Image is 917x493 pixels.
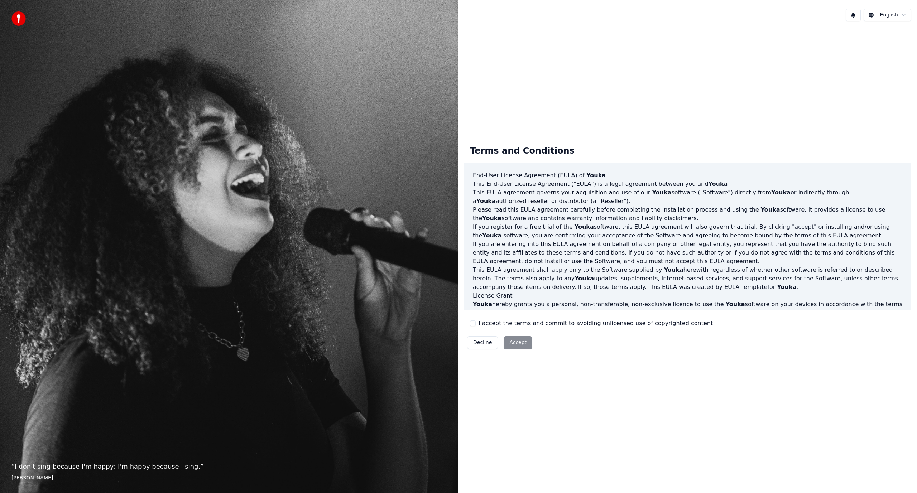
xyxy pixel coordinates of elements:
[724,284,767,290] a: EULA Template
[479,319,713,328] label: I accept the terms and commit to avoiding unlicensed use of copyrighted content
[708,180,728,187] span: Youka
[726,301,745,308] span: Youka
[473,240,903,266] p: If you are entering into this EULA agreement on behalf of a company or other legal entity, you re...
[476,198,496,204] span: Youka
[473,206,903,223] p: Please read this EULA agreement carefully before completing the installation process and using th...
[473,301,492,308] span: Youka
[467,336,498,349] button: Decline
[575,275,594,282] span: Youka
[473,223,903,240] p: If you register for a free trial of the software, this EULA agreement will also govern that trial...
[473,171,903,180] h3: End-User License Agreement (EULA) of
[473,291,903,300] h3: License Grant
[777,284,796,290] span: Youka
[482,215,501,222] span: Youka
[473,300,903,317] p: hereby grants you a personal, non-transferable, non-exclusive licence to use the software on your...
[771,189,791,196] span: Youka
[473,180,903,188] p: This End-User License Agreement ("EULA") is a legal agreement between you and
[11,474,447,482] footer: [PERSON_NAME]
[11,11,26,26] img: youka
[464,140,580,163] div: Terms and Conditions
[664,266,683,273] span: Youka
[652,189,671,196] span: Youka
[482,232,501,239] span: Youka
[575,223,594,230] span: Youka
[11,461,447,472] p: “ I don't sing because I'm happy; I'm happy because I sing. ”
[473,266,903,291] p: This EULA agreement shall apply only to the Software supplied by herewith regardless of whether o...
[473,188,903,206] p: This EULA agreement governs your acquisition and use of our software ("Software") directly from o...
[586,172,606,179] span: Youka
[761,206,780,213] span: Youka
